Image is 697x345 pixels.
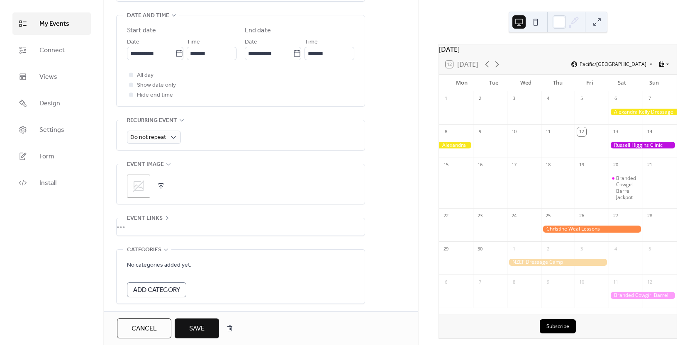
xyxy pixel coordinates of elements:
div: 27 [611,211,620,220]
div: 8 [441,127,451,136]
div: 25 [543,211,553,220]
span: Install [39,178,56,188]
div: 19 [577,160,586,170]
span: Event links [127,214,163,224]
span: Do not repeat [130,132,166,143]
div: Alexandra Kelly Dressage Clinic [609,109,677,116]
span: All day [137,70,154,80]
span: Show date only [137,80,176,90]
span: Date [245,37,257,47]
span: Design [39,99,60,109]
div: 22 [441,211,451,220]
div: 8 [509,277,519,287]
button: Save [175,318,219,338]
div: 12 [645,277,654,287]
a: Form [12,145,91,168]
span: Event image [127,160,164,170]
div: 1 [509,244,519,253]
div: 16 [475,160,485,170]
span: Add Category [133,285,180,295]
div: Branded Cowgirl Barrel Jackpot [616,175,639,201]
div: Russell Higgins Clinic [609,142,677,149]
div: [DATE] [439,44,677,54]
div: 29 [441,244,451,253]
div: 4 [611,244,620,253]
div: 7 [475,277,485,287]
span: Time [187,37,200,47]
span: Save [189,324,205,334]
button: Add Category [127,282,186,297]
div: 28 [645,211,654,220]
div: 10 [509,127,519,136]
div: 15 [441,160,451,170]
button: Subscribe [540,319,576,333]
div: 11 [611,277,620,287]
span: Date [127,37,139,47]
div: 1 [441,94,451,103]
div: 2 [543,244,553,253]
div: 5 [577,94,586,103]
a: Install [12,172,91,194]
span: Cancel [132,324,157,334]
div: 30 [475,244,485,253]
a: Design [12,92,91,114]
div: Sun [638,75,670,91]
span: Time [305,37,318,47]
a: Connect [12,39,91,61]
span: My Events [39,19,69,29]
span: No categories added yet. [127,260,192,270]
a: Settings [12,119,91,141]
div: Thu [542,75,574,91]
div: 2 [475,94,485,103]
div: 23 [475,211,485,220]
a: Views [12,66,91,88]
div: 12 [577,127,586,136]
div: 13 [611,127,620,136]
div: ; [127,175,150,198]
div: 5 [645,244,654,253]
div: Alexandra Kelly Dressage Clinic [439,142,473,149]
span: Connect [39,46,65,56]
div: 14 [645,127,654,136]
span: Recurring event [127,116,177,126]
button: Cancel [117,318,171,338]
span: Form [39,152,54,162]
div: End date [245,26,271,36]
div: 11 [543,127,553,136]
div: 21 [645,160,654,170]
span: Categories [127,245,161,255]
div: 7 [645,94,654,103]
div: 18 [543,160,553,170]
div: 6 [611,94,620,103]
span: Pacific/[GEOGRAPHIC_DATA] [580,62,646,67]
div: 6 [441,277,451,287]
div: Sat [606,75,638,91]
div: Fri [574,75,606,91]
div: Christine Weal Lessons [541,226,643,233]
div: Start date [127,26,156,36]
div: 17 [509,160,519,170]
div: 9 [543,277,553,287]
span: Date and time [127,11,169,21]
div: 3 [509,94,519,103]
div: 4 [543,94,553,103]
span: Hide end time [137,90,173,100]
div: Mon [446,75,478,91]
span: Settings [39,125,64,135]
div: 24 [509,211,519,220]
span: Views [39,72,57,82]
div: Wed [510,75,542,91]
div: ••• [117,218,365,236]
div: 10 [577,277,586,287]
div: NZEF Dressage Camp [507,259,609,266]
div: 20 [611,160,620,170]
div: 9 [475,127,485,136]
div: Branded Cowgirl Barrel Jackpot [609,292,677,299]
div: 3 [577,244,586,253]
div: Branded Cowgirl Barrel Jackpot [609,175,643,201]
div: Tue [478,75,509,91]
a: My Events [12,12,91,35]
div: 26 [577,211,586,220]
